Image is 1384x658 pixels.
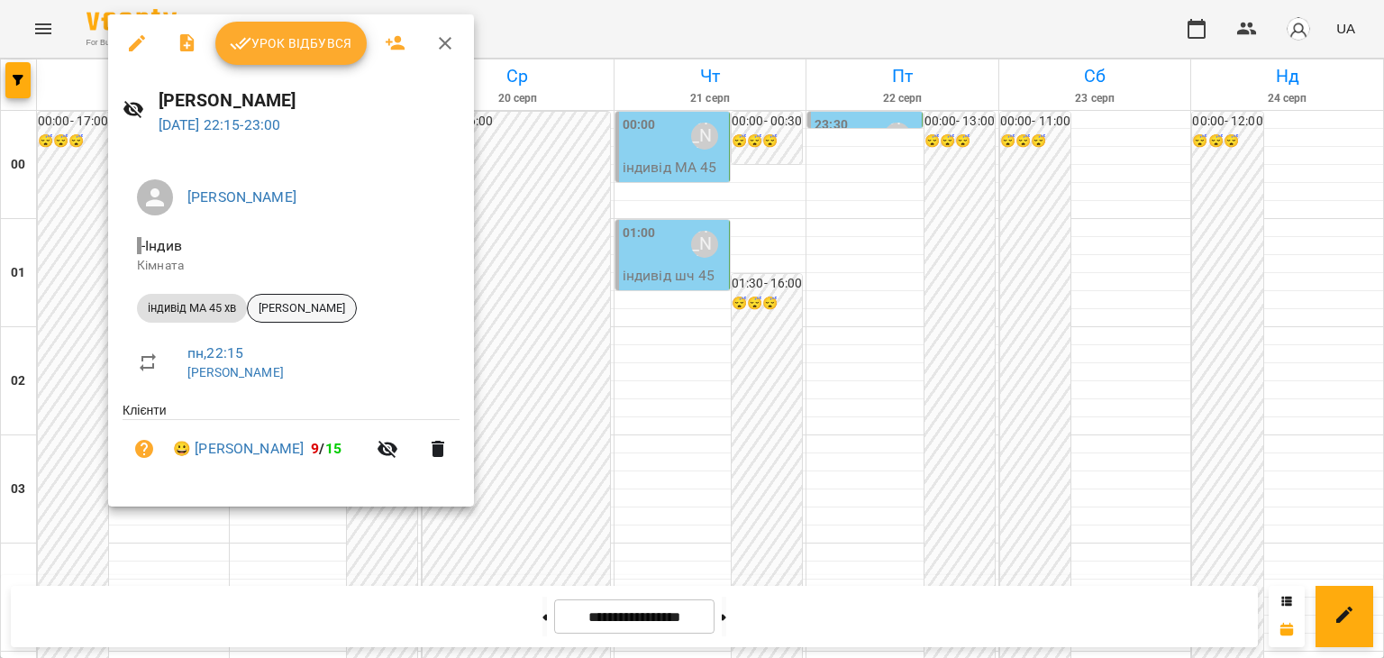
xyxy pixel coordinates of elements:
[311,440,341,457] b: /
[187,365,284,379] a: [PERSON_NAME]
[248,300,356,316] span: [PERSON_NAME]
[187,188,296,206] a: [PERSON_NAME]
[215,22,367,65] button: Урок відбувся
[325,440,341,457] span: 15
[159,87,460,114] h6: [PERSON_NAME]
[137,257,445,275] p: Кімната
[137,300,247,316] span: індивід МА 45 хв
[173,438,304,460] a: 😀 [PERSON_NAME]
[159,116,281,133] a: [DATE] 22:15-23:00
[137,237,186,254] span: - Індив
[247,294,357,323] div: [PERSON_NAME]
[230,32,352,54] span: Урок відбувся
[187,344,243,361] a: пн , 22:15
[123,427,166,471] button: Візит ще не сплачено. Додати оплату?
[123,401,460,485] ul: Клієнти
[311,440,319,457] span: 9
